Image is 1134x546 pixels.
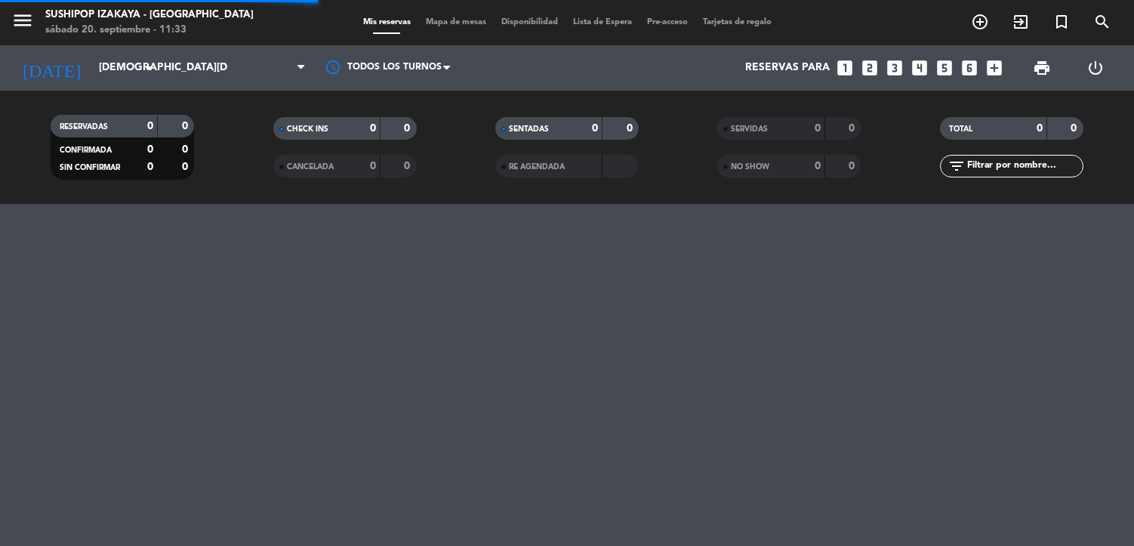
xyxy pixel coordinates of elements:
[815,123,821,134] strong: 0
[1069,45,1123,91] div: LOG OUT
[1012,13,1030,31] i: exit_to_app
[287,163,334,171] span: CANCELADA
[287,125,328,133] span: CHECK INS
[370,123,376,134] strong: 0
[418,18,494,26] span: Mapa de mesas
[60,123,108,131] span: RESERVADAS
[147,162,153,172] strong: 0
[11,51,91,85] i: [DATE]
[494,18,565,26] span: Disponibilidad
[745,62,830,74] span: Reservas para
[45,8,254,23] div: Sushipop Izakaya - [GEOGRAPHIC_DATA]
[182,144,191,155] strong: 0
[404,161,413,171] strong: 0
[1037,123,1043,134] strong: 0
[960,58,979,78] i: looks_6
[11,9,34,37] button: menu
[60,164,120,171] span: SIN CONFIRMAR
[45,23,254,38] div: sábado 20. septiembre - 11:33
[815,161,821,171] strong: 0
[835,58,855,78] i: looks_one
[731,125,768,133] span: SERVIDAS
[509,163,565,171] span: RE AGENDADA
[1093,13,1111,31] i: search
[140,59,159,77] i: arrow_drop_down
[370,161,376,171] strong: 0
[147,121,153,131] strong: 0
[639,18,695,26] span: Pre-acceso
[1033,59,1051,77] span: print
[509,125,549,133] span: SENTADAS
[695,18,779,26] span: Tarjetas de regalo
[627,123,636,134] strong: 0
[147,144,153,155] strong: 0
[985,58,1004,78] i: add_box
[849,161,858,171] strong: 0
[949,125,972,133] span: TOTAL
[971,13,989,31] i: add_circle_outline
[565,18,639,26] span: Lista de Espera
[731,163,769,171] span: NO SHOW
[11,9,34,32] i: menu
[910,58,929,78] i: looks_4
[182,121,191,131] strong: 0
[1086,59,1105,77] i: power_settings_new
[966,158,1083,174] input: Filtrar por nombre...
[356,18,418,26] span: Mis reservas
[885,58,904,78] i: looks_3
[592,123,598,134] strong: 0
[849,123,858,134] strong: 0
[404,123,413,134] strong: 0
[60,147,112,154] span: CONFIRMADA
[935,58,954,78] i: looks_5
[860,58,880,78] i: looks_two
[1052,13,1071,31] i: turned_in_not
[948,157,966,175] i: filter_list
[1071,123,1080,134] strong: 0
[182,162,191,172] strong: 0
